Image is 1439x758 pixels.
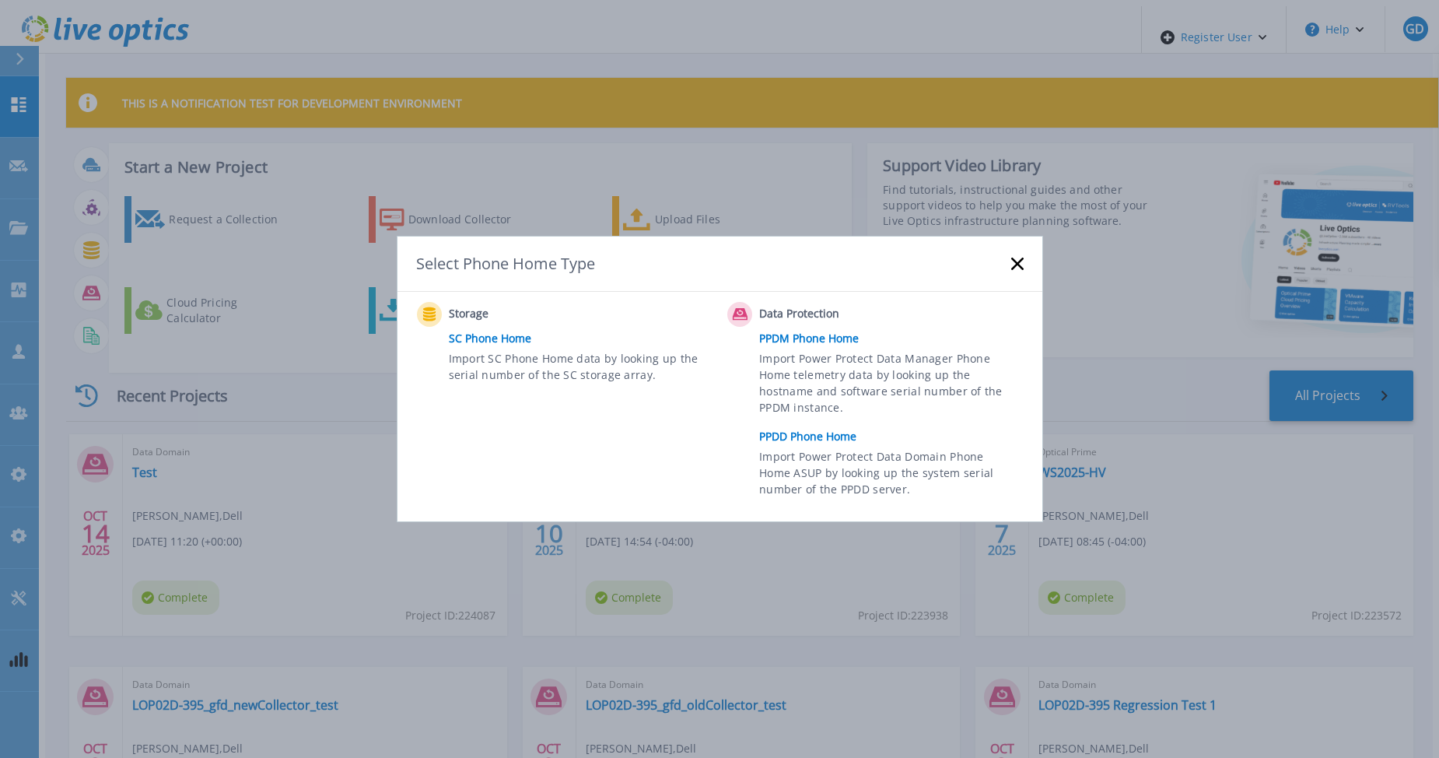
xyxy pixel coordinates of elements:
span: Storage [449,305,604,324]
a: SC Phone Home [449,327,720,350]
a: PPDD Phone Home [759,425,1031,448]
span: Import Power Protect Data Manager Phone Home telemetry data by looking up the hostname and softwa... [759,350,1018,422]
a: PPDM Phone Home [759,327,1031,350]
div: Select Phone Home Type [416,253,597,274]
span: Import SC Phone Home data by looking up the serial number of the SC storage array. [449,350,708,386]
span: Data Protection [759,305,914,324]
span: Import Power Protect Data Domain Phone Home ASUP by looking up the system serial number of the PP... [759,448,1018,502]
